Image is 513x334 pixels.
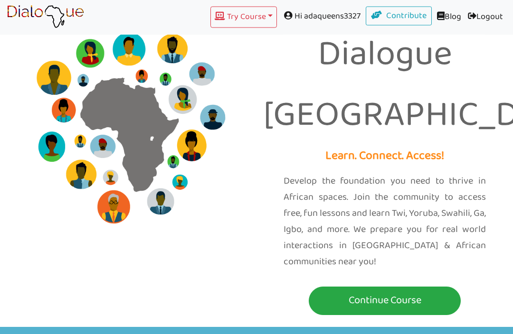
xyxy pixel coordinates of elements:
[284,174,486,270] p: Develop the foundation you need to thrive in African spaces. Join the community to access free, f...
[465,7,506,28] a: Logout
[432,7,465,28] a: Blog
[309,287,461,315] button: Continue Course
[264,147,506,167] p: Learn. Connect. Access!
[311,292,458,310] p: Continue Course
[7,5,84,29] img: learn African language platform app
[264,26,506,147] p: Dialogue [GEOGRAPHIC_DATA]
[210,7,277,28] button: Try Course
[277,7,366,26] span: Hi adaqueens3327
[366,7,432,26] a: Contribute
